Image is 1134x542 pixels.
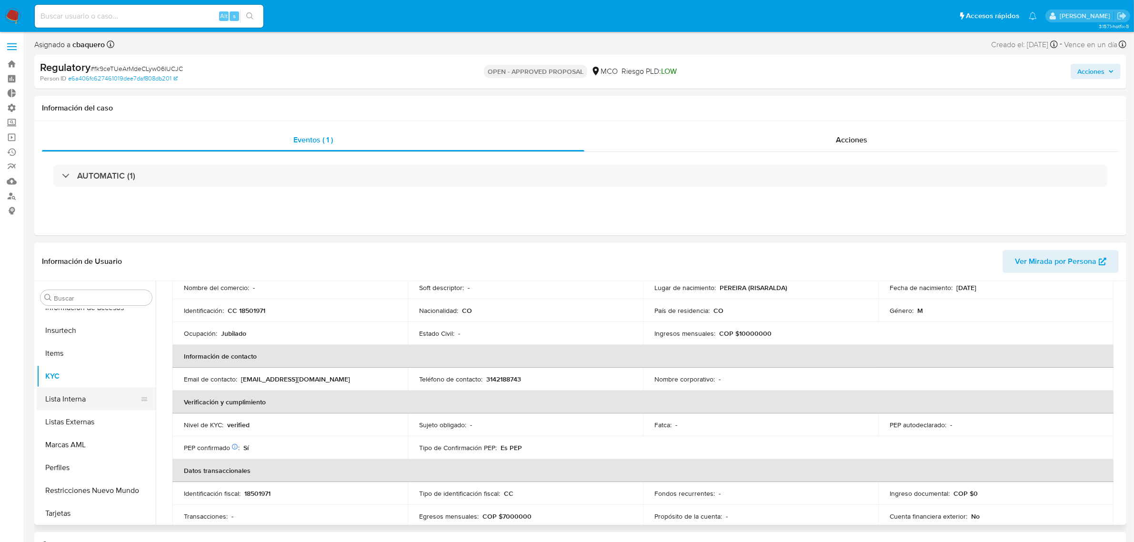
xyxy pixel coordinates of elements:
p: Tipo de identificación fiscal : [419,489,500,498]
p: Es PEP [501,443,522,452]
th: Verificación y cumplimiento [172,391,1114,413]
p: Jubilado [221,329,246,338]
span: Alt [220,11,228,20]
p: CO [713,306,723,315]
span: Eventos ( 1 ) [293,134,333,145]
p: Género : [890,306,913,315]
p: CC [504,489,513,498]
p: [EMAIL_ADDRESS][DOMAIN_NAME] [241,375,350,383]
th: Datos transaccionales [172,459,1114,482]
p: Ingreso documental : [890,489,950,498]
p: Sujeto obligado : [419,421,466,429]
div: Creado el: [DATE] [991,38,1058,51]
p: Identificación fiscal : [184,489,241,498]
p: Fondos recurrentes : [654,489,715,498]
p: verified [227,421,250,429]
p: M [917,306,923,315]
button: Marcas AML [37,433,156,456]
span: - [1060,38,1062,51]
p: País de residencia : [654,306,710,315]
h3: AUTOMATIC (1) [77,171,135,181]
p: COP $7000000 [482,512,532,521]
p: - [675,421,677,429]
a: e6a406fc627461019dee7daf808db201 [68,74,178,83]
b: cbaquero [70,39,105,50]
p: Ingresos mensuales : [654,329,715,338]
h1: Información de Usuario [42,257,122,266]
p: Nombre corporativo : [654,375,715,383]
h1: Información del caso [42,103,1119,113]
p: Lugar de nacimiento : [654,283,716,292]
p: CO [462,306,472,315]
p: - [950,421,952,429]
p: - [231,512,233,521]
p: Nivel de KYC : [184,421,223,429]
p: No [971,512,980,521]
button: Tarjetas [37,502,156,525]
p: Identificación : [184,306,224,315]
p: Cuenta financiera exterior : [890,512,967,521]
button: Items [37,342,156,365]
span: s [233,11,236,20]
span: Acciones [836,134,867,145]
button: search-icon [240,10,260,23]
p: COP $10000000 [719,329,772,338]
p: Fatca : [654,421,672,429]
b: Person ID [40,74,66,83]
p: CC 18501971 [228,306,265,315]
p: - [470,421,472,429]
p: Ocupación : [184,329,217,338]
input: Buscar [54,294,148,302]
p: COP $0 [953,489,978,498]
b: Regulatory [40,60,90,75]
p: Estado Civil : [419,329,454,338]
span: LOW [661,66,677,77]
div: MCO [591,66,618,77]
button: Restricciones Nuevo Mundo [37,479,156,502]
p: Tipo de Confirmación PEP : [419,443,497,452]
p: Soft descriptor : [419,283,464,292]
p: PEREIRA (RISARALDA) [720,283,787,292]
p: - [458,329,460,338]
button: Insurtech [37,319,156,342]
p: 18501971 [244,489,271,498]
button: Perfiles [37,456,156,479]
p: Egresos mensuales : [419,512,479,521]
button: Acciones [1071,64,1121,79]
p: [DATE] [956,283,976,292]
th: Información de contacto [172,345,1114,368]
span: Riesgo PLD: [622,66,677,77]
a: Salir [1117,11,1127,21]
div: AUTOMATIC (1) [53,165,1107,187]
span: Ver Mirada por Persona [1015,250,1096,273]
p: - [726,512,728,521]
p: Transacciones : [184,512,228,521]
button: Listas Externas [37,411,156,433]
p: Propósito de la cuenta : [654,512,722,521]
input: Buscar usuario o caso... [35,10,263,22]
span: # fk9ceTUeArMdeCLyw06lUCJC [90,64,183,73]
span: Accesos rápidos [966,11,1019,21]
span: Vence en un día [1064,40,1117,50]
span: Acciones [1077,64,1104,79]
p: Fecha de nacimiento : [890,283,953,292]
p: PEP confirmado : [184,443,240,452]
a: Notificaciones [1029,12,1037,20]
button: Ver Mirada por Persona [1003,250,1119,273]
p: Nacionalidad : [419,306,458,315]
p: Nombre del comercio : [184,283,249,292]
p: OPEN - APPROVED PROPOSAL [484,65,587,78]
p: - [468,283,470,292]
button: Buscar [44,294,52,301]
p: - [719,375,721,383]
button: Lista Interna [37,388,148,411]
p: Sí [243,443,249,452]
p: - [719,489,721,498]
p: PEP autodeclarado : [890,421,946,429]
p: Email de contacto : [184,375,237,383]
p: 3142188743 [486,375,521,383]
p: Teléfono de contacto : [419,375,482,383]
span: Asignado a [34,40,105,50]
button: KYC [37,365,156,388]
p: camila.baquero@mercadolibre.com.co [1060,11,1114,20]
